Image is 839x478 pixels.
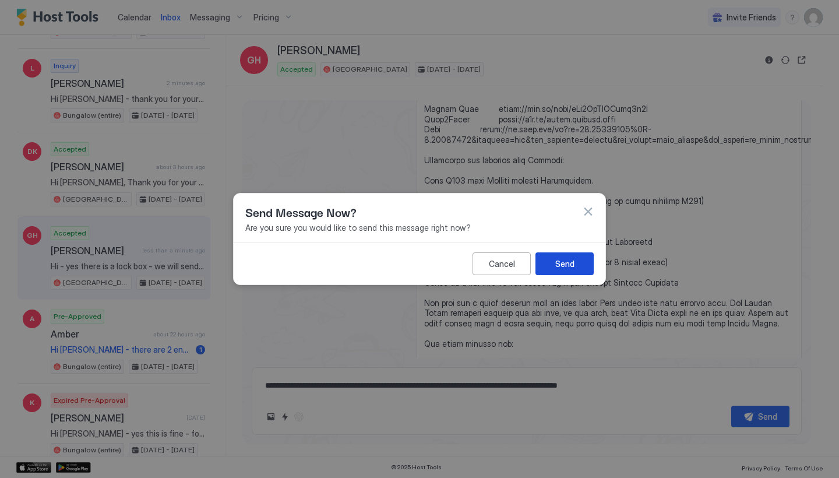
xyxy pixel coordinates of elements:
button: Send [535,252,594,275]
button: Cancel [473,252,531,275]
div: Cancel [489,258,515,270]
span: Send Message Now? [245,203,357,220]
span: Are you sure you would like to send this message right now? [245,223,594,233]
div: Send [555,258,574,270]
